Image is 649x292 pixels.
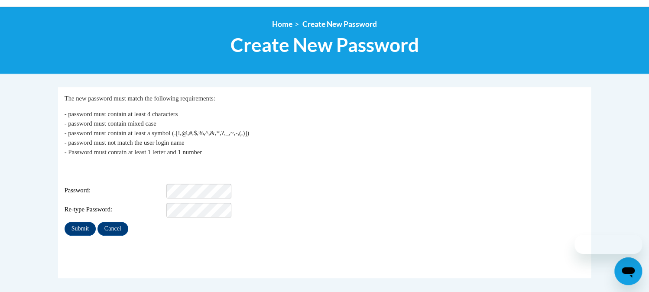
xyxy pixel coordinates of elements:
a: Home [272,19,292,29]
span: Re-type Password: [65,205,165,214]
span: Password: [65,186,165,195]
input: Submit [65,222,96,236]
input: Cancel [97,222,128,236]
iframe: Button to launch messaging window [614,257,642,285]
span: Create New Password [302,19,377,29]
span: Create New Password [230,33,419,56]
iframe: Message from company [574,235,642,254]
span: The new password must match the following requirements: [65,95,215,102]
span: - password must contain at least 4 characters - password must contain mixed case - password must ... [65,110,249,156]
